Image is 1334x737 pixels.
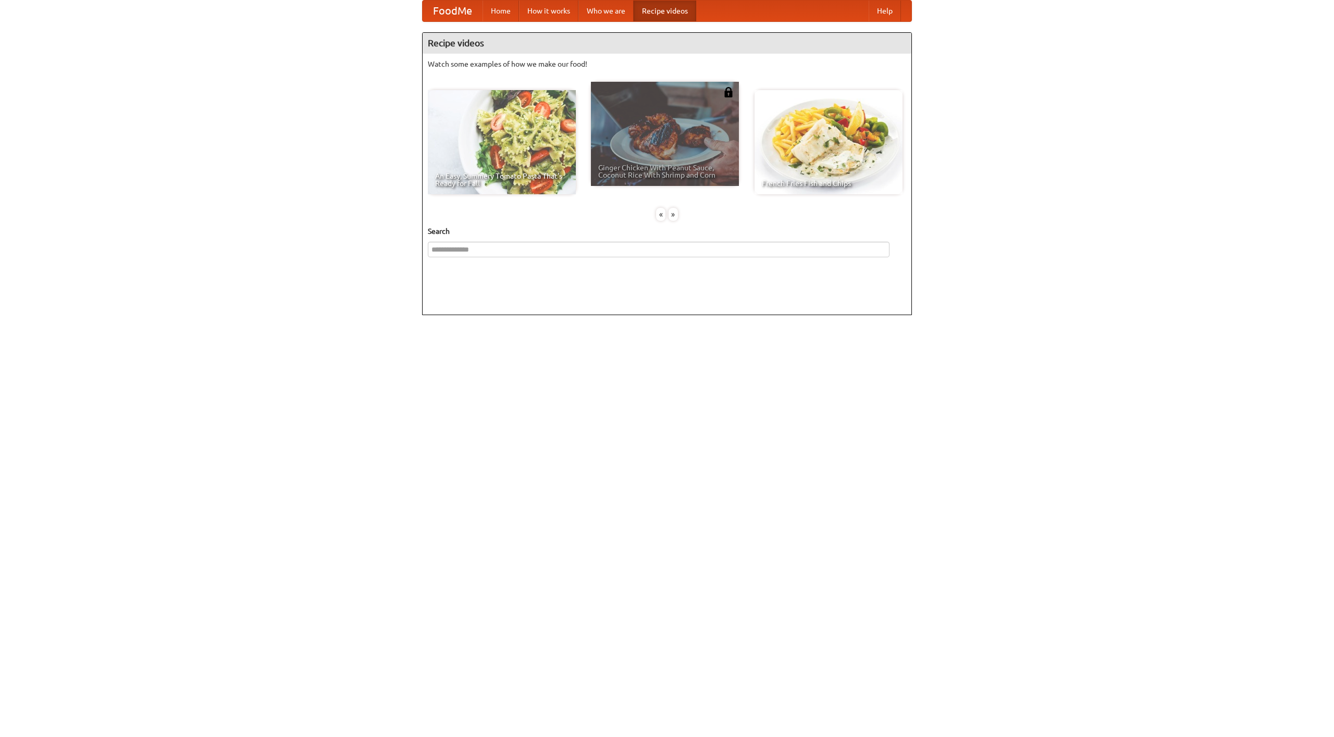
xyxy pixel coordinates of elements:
[519,1,578,21] a: How it works
[423,1,483,21] a: FoodMe
[762,180,895,187] span: French Fries Fish and Chips
[428,90,576,194] a: An Easy, Summery Tomato Pasta That's Ready for Fall
[656,208,665,221] div: «
[483,1,519,21] a: Home
[435,172,569,187] span: An Easy, Summery Tomato Pasta That's Ready for Fall
[869,1,901,21] a: Help
[723,87,734,97] img: 483408.png
[755,90,903,194] a: French Fries Fish and Chips
[428,226,906,236] h5: Search
[669,208,678,221] div: »
[428,59,906,69] p: Watch some examples of how we make our food!
[423,33,911,54] h4: Recipe videos
[578,1,634,21] a: Who we are
[634,1,696,21] a: Recipe videos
